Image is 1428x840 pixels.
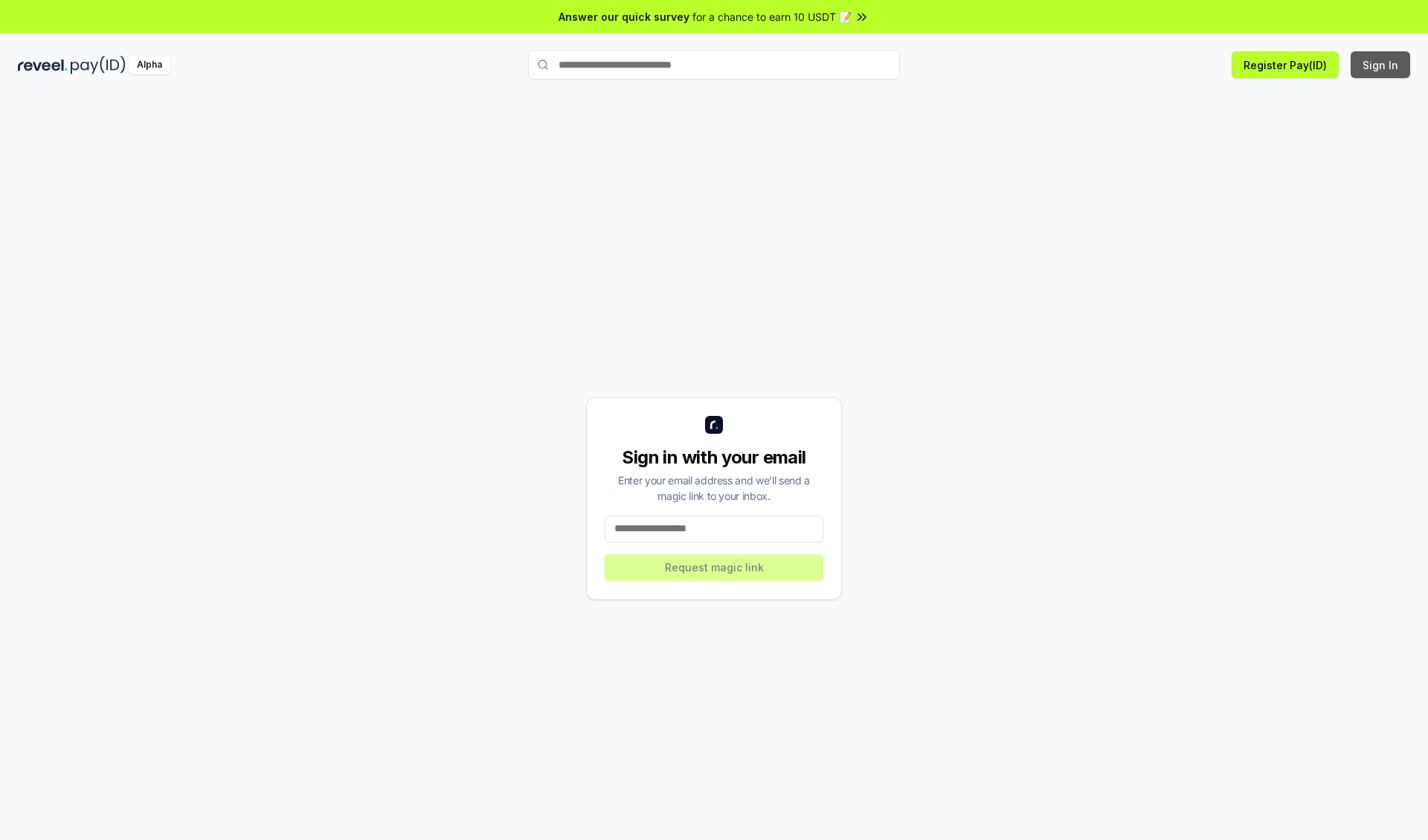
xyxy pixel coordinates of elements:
[18,56,68,74] img: reveel_dark
[605,472,823,504] div: Enter your email address and we’ll send a magic link to your inbox.
[692,9,852,25] span: for a chance to earn 10 USDT 📝
[705,416,723,434] img: logo_small
[1351,51,1410,78] button: Sign In
[559,9,689,25] span: Answer our quick survey
[605,446,823,469] div: Sign in with your email
[1232,51,1339,78] button: Register Pay(ID)
[71,56,126,74] img: pay_id
[129,56,170,74] div: Alpha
